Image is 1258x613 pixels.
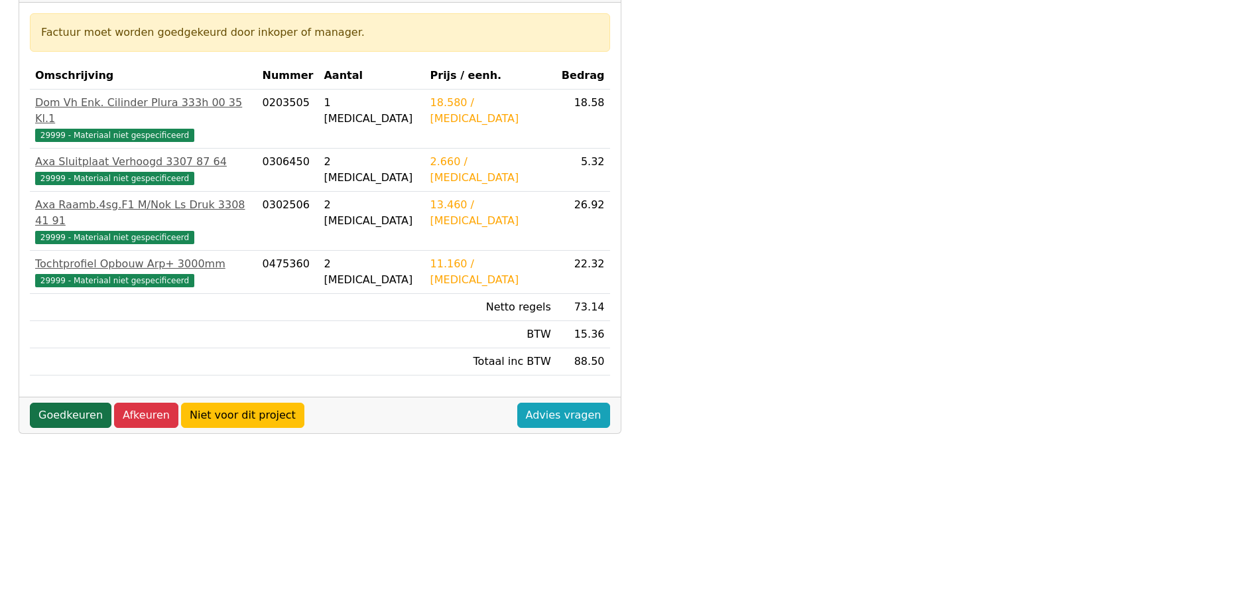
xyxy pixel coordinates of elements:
[517,403,610,428] a: Advies vragen
[35,95,252,143] a: Dom Vh Enk. Cilinder Plura 333h 00 35 Kl.129999 - Materiaal niet gespecificeerd
[35,154,252,186] a: Axa Sluitplaat Verhoogd 3307 87 6429999 - Materiaal niet gespecificeerd
[35,256,252,288] a: Tochtprofiel Opbouw Arp+ 3000mm29999 - Materiaal niet gespecificeerd
[35,129,194,142] span: 29999 - Materiaal niet gespecificeerd
[430,256,551,288] div: 11.160 / [MEDICAL_DATA]
[41,25,599,40] div: Factuur moet worden goedgekeurd door inkoper of manager.
[425,294,556,321] td: Netto regels
[257,149,319,192] td: 0306450
[257,90,319,149] td: 0203505
[425,62,556,90] th: Prijs / eenh.
[35,95,252,127] div: Dom Vh Enk. Cilinder Plura 333h 00 35 Kl.1
[318,62,424,90] th: Aantal
[324,256,419,288] div: 2 [MEDICAL_DATA]
[257,251,319,294] td: 0475360
[556,321,610,348] td: 15.36
[430,197,551,229] div: 13.460 / [MEDICAL_DATA]
[35,231,194,244] span: 29999 - Materiaal niet gespecificeerd
[257,62,319,90] th: Nummer
[35,197,252,229] div: Axa Raamb.4sg.F1 M/Nok Ls Druk 3308 41 91
[324,95,419,127] div: 1 [MEDICAL_DATA]
[556,62,610,90] th: Bedrag
[324,197,419,229] div: 2 [MEDICAL_DATA]
[556,90,610,149] td: 18.58
[556,251,610,294] td: 22.32
[35,197,252,245] a: Axa Raamb.4sg.F1 M/Nok Ls Druk 3308 41 9129999 - Materiaal niet gespecificeerd
[324,154,419,186] div: 2 [MEDICAL_DATA]
[35,154,252,170] div: Axa Sluitplaat Verhoogd 3307 87 64
[181,403,304,428] a: Niet voor dit project
[35,172,194,185] span: 29999 - Materiaal niet gespecificeerd
[430,95,551,127] div: 18.580 / [MEDICAL_DATA]
[425,321,556,348] td: BTW
[556,192,610,251] td: 26.92
[556,149,610,192] td: 5.32
[556,348,610,375] td: 88.50
[556,294,610,321] td: 73.14
[114,403,178,428] a: Afkeuren
[35,274,194,287] span: 29999 - Materiaal niet gespecificeerd
[257,192,319,251] td: 0302506
[35,256,252,272] div: Tochtprofiel Opbouw Arp+ 3000mm
[430,154,551,186] div: 2.660 / [MEDICAL_DATA]
[30,403,111,428] a: Goedkeuren
[30,62,257,90] th: Omschrijving
[425,348,556,375] td: Totaal inc BTW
